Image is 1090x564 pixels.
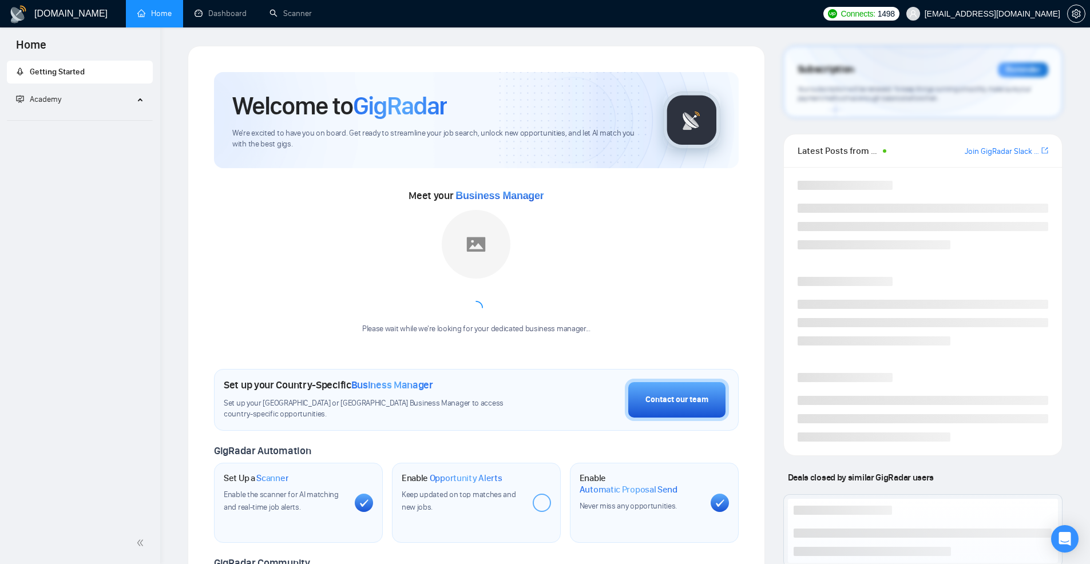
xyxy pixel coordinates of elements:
a: searchScanner [269,9,312,18]
span: Set up your [GEOGRAPHIC_DATA] or [GEOGRAPHIC_DATA] Business Manager to access country-specific op... [224,398,527,420]
div: Contact our team [645,394,708,406]
span: Academy [30,94,61,104]
span: Keep updated on top matches and new jobs. [402,490,516,512]
span: fund-projection-screen [16,95,24,103]
div: Reminder [998,62,1048,77]
div: Open Intercom Messenger [1051,525,1079,553]
h1: Set up your Country-Specific [224,379,433,391]
h1: Enable [580,472,701,495]
li: Academy Homepage [7,116,153,123]
span: GigRadar Automation [214,444,311,457]
span: export [1041,146,1048,155]
button: setting [1067,5,1085,23]
span: Subscription [798,60,854,80]
span: setting [1068,9,1085,18]
span: Automatic Proposal Send [580,484,677,495]
img: upwork-logo.png [828,9,837,18]
img: gigradar-logo.png [663,92,720,149]
span: Business Manager [351,379,433,391]
a: homeHome [137,9,172,18]
a: Join GigRadar Slack Community [965,145,1039,158]
a: setting [1067,9,1085,18]
span: Business Manager [455,190,544,201]
span: Scanner [256,472,288,484]
span: double-left [136,537,148,549]
span: GigRadar [353,90,447,121]
span: Connects: [841,7,875,20]
span: Opportunity Alerts [430,472,502,484]
a: export [1041,145,1048,156]
li: Getting Started [7,61,153,84]
h1: Welcome to [232,90,447,121]
span: Home [7,37,56,61]
span: rocket [16,67,24,76]
img: placeholder.png [442,210,510,279]
span: Getting Started [30,67,85,77]
span: loading [469,301,483,315]
span: Never miss any opportunities. [580,501,677,511]
span: 1498 [878,7,895,20]
span: Your subscription will be renewed. To keep things running smoothly, make sure your payment method... [798,85,1031,103]
button: Contact our team [625,379,729,421]
span: We're excited to have you on board. Get ready to streamline your job search, unlock new opportuni... [232,128,645,150]
span: Latest Posts from the GigRadar Community [798,144,879,158]
span: Meet your [409,189,544,202]
span: Enable the scanner for AI matching and real-time job alerts. [224,490,339,512]
h1: Enable [402,472,502,484]
div: Please wait while we're looking for your dedicated business manager... [355,324,597,335]
span: Deals closed by similar GigRadar users [783,467,938,487]
h1: Set Up a [224,472,288,484]
span: Academy [16,94,61,104]
span: user [909,10,917,18]
img: logo [9,5,27,23]
a: dashboardDashboard [195,9,247,18]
